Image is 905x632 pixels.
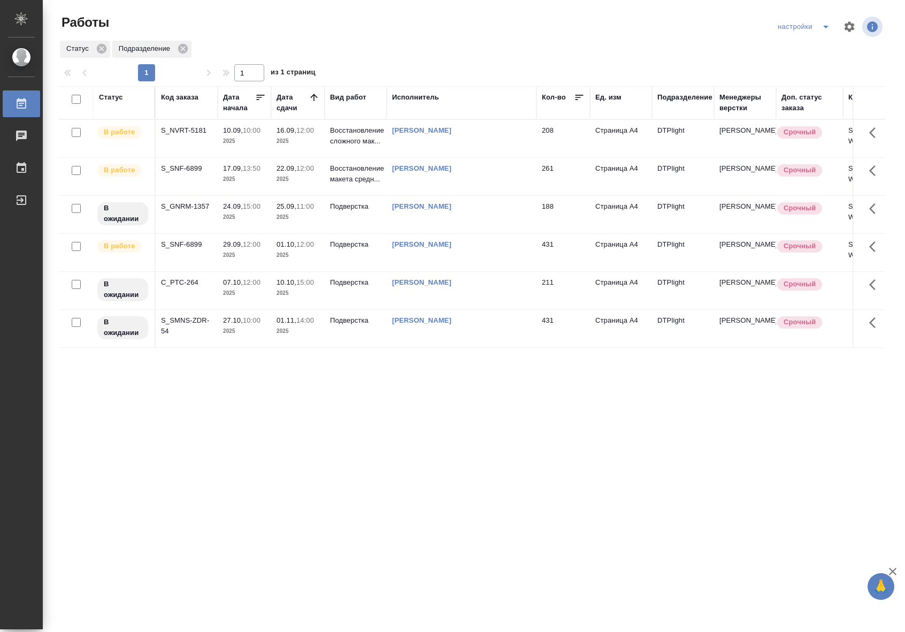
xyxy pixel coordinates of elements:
[223,250,266,261] p: 2025
[277,250,319,261] p: 2025
[652,196,714,233] td: DTPlight
[296,202,314,210] p: 11:00
[243,126,260,134] p: 10:00
[863,234,888,260] button: Здесь прячутся важные кнопки
[223,278,243,286] p: 07.10,
[277,126,296,134] p: 16.09,
[161,277,212,288] div: C_PTC-264
[784,165,816,176] p: Срочный
[595,92,622,103] div: Ед. изм
[590,310,652,347] td: Страница А4
[784,279,816,290] p: Срочный
[296,126,314,134] p: 12:00
[223,126,243,134] p: 10.09,
[392,126,451,134] a: [PERSON_NAME]
[843,120,905,157] td: S_NVRT-5181-WK-026
[719,125,771,136] p: [PERSON_NAME]
[296,240,314,248] p: 12:00
[223,136,266,147] p: 2025
[104,241,135,252] p: В работе
[784,127,816,138] p: Срочный
[781,92,838,113] div: Доп. статус заказа
[223,92,255,113] div: Дата начала
[223,174,266,185] p: 2025
[96,277,149,302] div: Исполнитель назначен, приступать к работе пока рано
[223,240,243,248] p: 29.09,
[843,158,905,195] td: S_SNF-6899-WK-003
[277,92,309,113] div: Дата сдачи
[848,92,889,103] div: Код работы
[296,316,314,324] p: 14:00
[104,317,142,338] p: В ожидании
[161,163,212,174] div: S_SNF-6899
[536,120,590,157] td: 208
[536,158,590,195] td: 261
[112,41,191,58] div: Подразделение
[590,272,652,309] td: Страница А4
[223,164,243,172] p: 17.09,
[868,573,894,600] button: 🙏
[243,202,260,210] p: 15:00
[719,239,771,250] p: [PERSON_NAME]
[652,234,714,271] td: DTPlight
[96,163,149,178] div: Исполнитель выполняет работу
[392,316,451,324] a: [PERSON_NAME]
[775,18,837,35] div: split button
[277,136,319,147] p: 2025
[330,163,381,185] p: Восстановление макета средн...
[652,272,714,309] td: DTPlight
[96,315,149,340] div: Исполнитель назначен, приступать к работе пока рано
[330,125,381,147] p: Восстановление сложного мак...
[863,158,888,184] button: Здесь прячутся важные кнопки
[863,120,888,146] button: Здесь прячутся важные кнопки
[719,277,771,288] p: [PERSON_NAME]
[223,202,243,210] p: 24.09,
[296,164,314,172] p: 12:00
[392,92,439,103] div: Исполнитель
[784,241,816,252] p: Срочный
[161,125,212,136] div: S_NVRT-5181
[223,288,266,299] p: 2025
[243,278,260,286] p: 12:00
[277,240,296,248] p: 01.10,
[60,41,110,58] div: Статус
[161,315,212,337] div: S_SMNS-ZDR-54
[392,240,451,248] a: [PERSON_NAME]
[843,196,905,233] td: S_GNRM-1357-WK-021
[657,92,712,103] div: Подразделение
[161,239,212,250] div: S_SNF-6899
[392,278,451,286] a: [PERSON_NAME]
[104,127,135,138] p: В работе
[161,92,198,103] div: Код заказа
[330,92,366,103] div: Вид работ
[784,203,816,214] p: Срочный
[392,202,451,210] a: [PERSON_NAME]
[330,239,381,250] p: Подверстка
[243,316,260,324] p: 10:00
[590,120,652,157] td: Страница А4
[223,326,266,337] p: 2025
[277,316,296,324] p: 01.11,
[542,92,566,103] div: Кол-во
[104,203,142,224] p: В ожидании
[223,316,243,324] p: 27.10,
[330,277,381,288] p: Подверстка
[652,120,714,157] td: DTPlight
[59,14,109,31] span: Работы
[863,272,888,298] button: Здесь прячутся важные кнопки
[719,315,771,326] p: [PERSON_NAME]
[536,234,590,271] td: 431
[536,196,590,233] td: 188
[296,278,314,286] p: 15:00
[330,315,381,326] p: Подверстка
[536,310,590,347] td: 431
[223,212,266,223] p: 2025
[719,201,771,212] p: [PERSON_NAME]
[243,240,260,248] p: 12:00
[862,17,885,37] span: Посмотреть информацию
[719,163,771,174] p: [PERSON_NAME]
[104,165,135,176] p: В работе
[719,92,771,113] div: Менеджеры верстки
[872,575,890,598] span: 🙏
[392,164,451,172] a: [PERSON_NAME]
